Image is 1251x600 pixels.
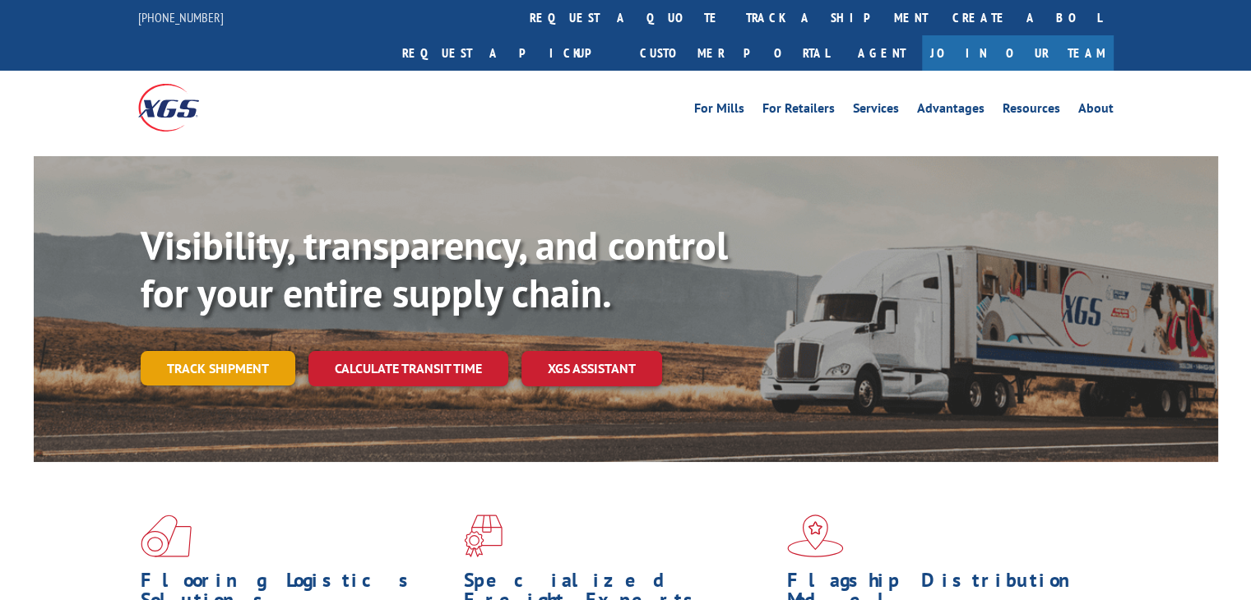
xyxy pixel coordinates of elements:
[628,35,841,71] a: Customer Portal
[141,351,295,385] a: Track shipment
[841,35,922,71] a: Agent
[464,515,503,557] img: xgs-icon-focused-on-flooring-red
[853,102,899,120] a: Services
[390,35,628,71] a: Request a pickup
[917,102,985,120] a: Advantages
[141,219,728,318] b: Visibility, transparency, and control for your entire supply chain.
[1078,102,1114,120] a: About
[922,35,1114,71] a: Join Our Team
[1003,102,1060,120] a: Resources
[308,351,508,386] a: Calculate transit time
[762,102,835,120] a: For Retailers
[787,515,844,557] img: xgs-icon-flagship-distribution-model-red
[694,102,744,120] a: For Mills
[138,9,224,25] a: [PHONE_NUMBER]
[141,515,192,557] img: xgs-icon-total-supply-chain-intelligence-red
[521,351,662,386] a: XGS ASSISTANT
